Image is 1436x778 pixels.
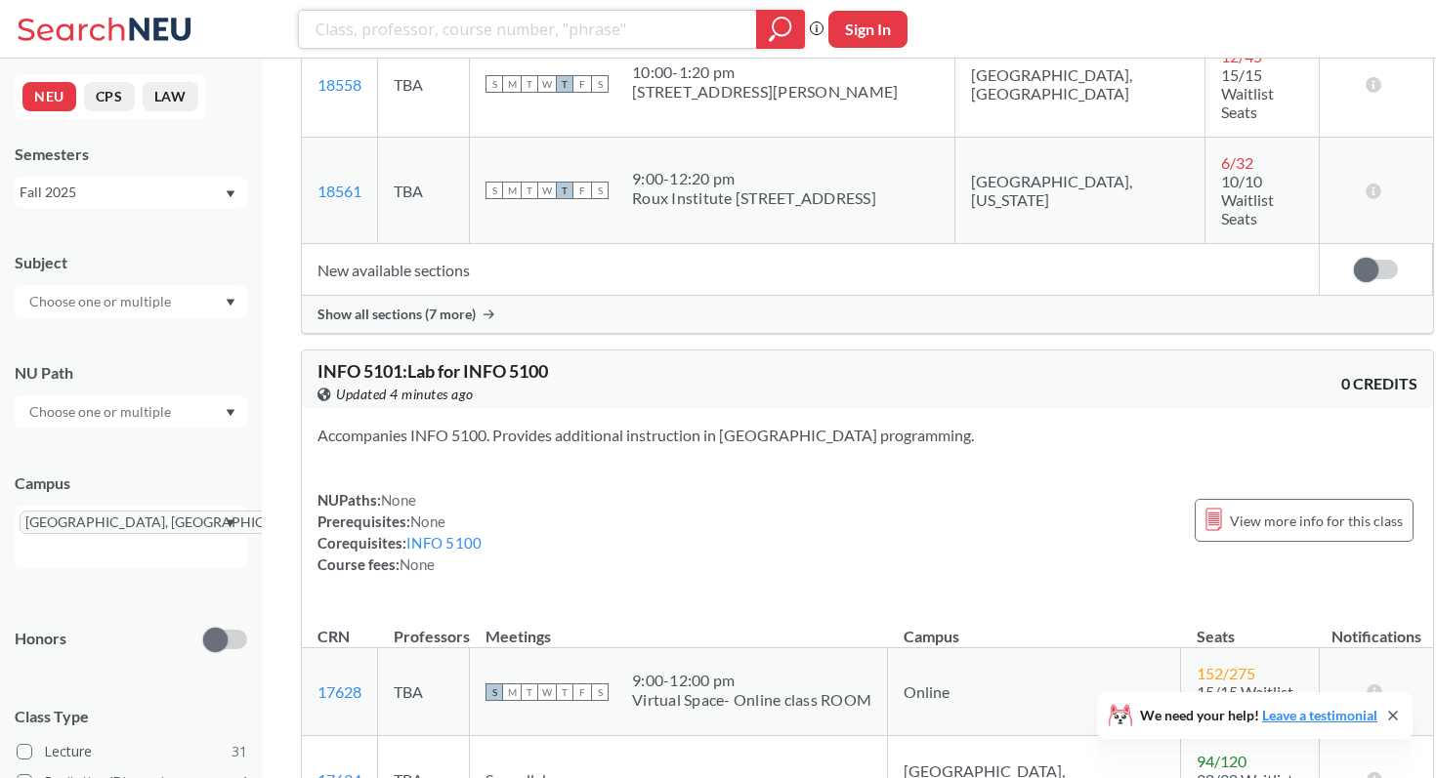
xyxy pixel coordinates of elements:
[632,188,876,208] div: Roux Institute [STREET_ADDRESS]
[486,75,503,93] span: S
[1341,373,1417,394] span: 0 CREDITS
[1221,153,1253,172] span: 6 / 32
[888,648,1181,736] td: Online
[15,395,247,429] div: Dropdown arrow
[503,683,521,701] span: M
[1181,606,1320,648] th: Seats
[20,400,184,424] input: Choose one or multiple
[406,534,482,552] a: INFO 5100
[1197,664,1255,682] span: 152 / 275
[381,491,416,509] span: None
[226,409,235,417] svg: Dropdown arrow
[538,75,556,93] span: W
[15,285,247,318] div: Dropdown arrow
[15,143,247,165] div: Semesters
[317,626,350,647] div: CRN
[378,648,470,736] td: TBA
[632,690,871,710] div: Virtual Space- Online class ROOM
[503,75,521,93] span: M
[556,683,573,701] span: T
[226,190,235,198] svg: Dropdown arrow
[632,671,871,690] div: 9:00 - 12:00 pm
[15,706,247,727] span: Class Type
[1221,172,1274,227] span: 10/10 Waitlist Seats
[1197,682,1293,719] span: 15/15 Waitlist Seats
[317,425,1417,446] section: Accompanies INFO 5100. Provides additional instruction in [GEOGRAPHIC_DATA] programming.
[521,182,538,199] span: T
[302,296,1433,333] div: Show all sections (7 more)
[1262,707,1377,723] a: Leave a testimonial
[20,290,184,313] input: Choose one or multiple
[336,384,474,405] span: Updated 4 minutes ago
[20,182,224,203] div: Fall 2025
[15,252,247,273] div: Subject
[632,82,898,102] div: [STREET_ADDRESS][PERSON_NAME]
[769,16,792,43] svg: magnifying glass
[317,75,361,94] a: 18558
[1230,509,1403,533] span: View more info for this class
[15,628,66,650] p: Honors
[20,511,330,534] span: [GEOGRAPHIC_DATA], [GEOGRAPHIC_DATA]X to remove pill
[226,299,235,307] svg: Dropdown arrow
[84,82,135,111] button: CPS
[470,606,888,648] th: Meetings
[591,75,609,93] span: S
[317,182,361,200] a: 18561
[1320,606,1433,648] th: Notifications
[632,169,876,188] div: 9:00 - 12:20 pm
[556,75,573,93] span: T
[954,31,1204,138] td: [GEOGRAPHIC_DATA], [GEOGRAPHIC_DATA]
[22,82,76,111] button: NEU
[591,182,609,199] span: S
[314,13,742,46] input: Class, professor, course number, "phrase"
[828,11,908,48] button: Sign In
[317,306,476,323] span: Show all sections (7 more)
[15,177,247,208] div: Fall 2025Dropdown arrow
[15,362,247,384] div: NU Path
[573,182,591,199] span: F
[1221,65,1274,121] span: 15/15 Waitlist Seats
[400,555,435,573] span: None
[378,31,470,138] td: TBA
[888,606,1181,648] th: Campus
[232,741,247,762] span: 31
[632,62,898,82] div: 10:00 - 1:20 pm
[954,138,1204,244] td: [GEOGRAPHIC_DATA], [US_STATE]
[226,519,235,527] svg: Dropdown arrow
[143,82,198,111] button: LAW
[556,182,573,199] span: T
[15,472,247,494] div: Campus
[1197,752,1246,770] span: 94 / 120
[378,138,470,244] td: TBA
[1140,709,1377,722] span: We need your help!
[573,683,591,701] span: F
[317,360,548,382] span: INFO 5101 : Lab for INFO 5100
[521,683,538,701] span: T
[486,683,503,701] span: S
[538,683,556,701] span: W
[538,182,556,199] span: W
[317,682,361,701] a: 17628
[317,489,482,575] div: NUPaths: Prerequisites: Corequisites: Course fees:
[17,739,247,764] label: Lecture
[503,182,521,199] span: M
[378,606,470,648] th: Professors
[302,244,1320,296] td: New available sections
[756,10,805,49] div: magnifying glass
[521,75,538,93] span: T
[486,182,503,199] span: S
[410,512,445,530] span: None
[15,506,247,568] div: [GEOGRAPHIC_DATA], [GEOGRAPHIC_DATA]X to remove pillDropdown arrow
[591,683,609,701] span: S
[573,75,591,93] span: F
